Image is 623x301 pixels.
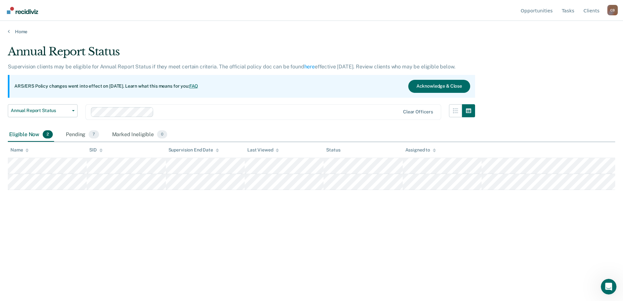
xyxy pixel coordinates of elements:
div: Name [10,147,29,153]
div: Pending7 [65,128,100,142]
a: FAQ [189,83,198,89]
p: Supervision clients may be eligible for Annual Report Status if they meet certain criteria. The o... [8,64,455,70]
span: Annual Report Status [11,108,69,113]
div: Status [326,147,340,153]
span: 7 [89,130,99,139]
div: C B [607,5,618,15]
a: here [304,64,315,70]
iframe: Intercom live chat [601,279,616,294]
p: ARS/ERS Policy changes went into effect on [DATE]. Learn what this means for you: [14,83,198,90]
button: Acknowledge & Close [408,80,470,93]
img: Recidiviz [7,7,38,14]
div: Last Viewed [247,147,279,153]
a: Home [8,29,615,35]
div: Supervision End Date [168,147,219,153]
button: Annual Report Status [8,104,78,117]
span: 2 [43,130,53,139]
div: Marked Ineligible0 [111,128,169,142]
div: Eligible Now2 [8,128,54,142]
div: Assigned to [405,147,436,153]
div: Clear officers [403,109,433,115]
button: Profile dropdown button [607,5,618,15]
div: SID [89,147,103,153]
div: Annual Report Status [8,45,475,64]
span: 0 [157,130,167,139]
